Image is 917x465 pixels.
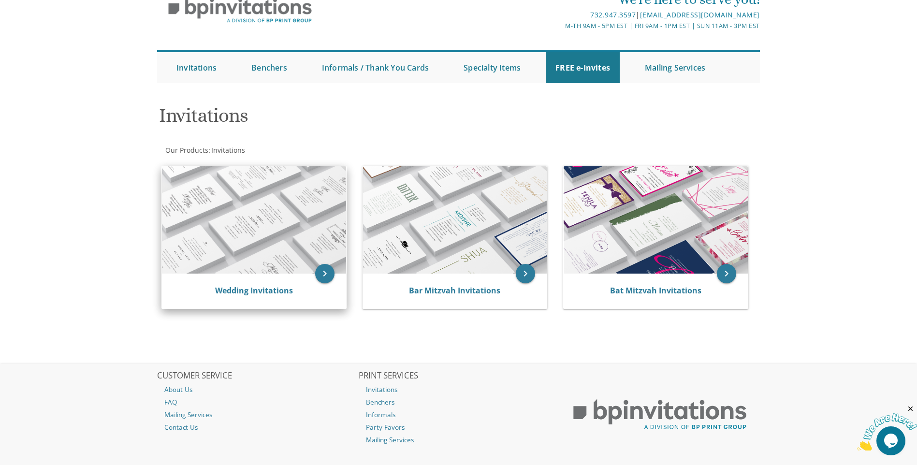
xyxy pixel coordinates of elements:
a: Bat Mitzvah Invitations [610,285,701,296]
a: Wedding Invitations [215,285,293,296]
img: Bat Mitzvah Invitations [564,166,748,274]
a: Bat Mitzvah [158,131,245,156]
a: keyboard_arrow_right [516,264,535,283]
img: Bar Mitzvah Invitations [363,166,547,274]
a: Contact Us [157,421,357,434]
div: M-Th 9am - 5pm EST | Fri 9am - 1pm EST | Sun 11am - 3pm EST [359,21,760,31]
a: Benchers [359,396,559,408]
a: Mailing Services [157,408,357,421]
a: FAQ [157,396,357,408]
div: : [157,145,459,155]
a: keyboard_arrow_right [315,264,335,283]
img: Wedding Invitations [162,166,346,274]
a: Mailing Services [359,434,559,446]
a: 732.947.3597 [590,10,636,19]
a: FREE e-Invites [546,52,620,83]
a: Weddings [158,83,245,107]
a: Invitations [167,52,226,83]
a: Benchers [242,52,297,83]
img: BP Print Group [560,391,760,439]
a: Informals [359,408,559,421]
h2: PRINT SERVICES [359,371,559,381]
a: keyboard_arrow_right [717,264,736,283]
a: Wedding Minis [158,156,245,180]
a: About Us [157,383,357,396]
a: Kiddush Minis [158,180,245,204]
a: Bar Mitzvah Invitations [409,285,500,296]
div: | [359,9,760,21]
iframe: chat widget [857,405,917,450]
a: Informals / Thank You Cards [312,52,438,83]
a: Invitations [359,383,559,396]
a: FREE e-Invites [158,204,245,228]
a: Bar Mitzvah [158,107,245,131]
h1: Invitations [159,105,553,133]
h2: CUSTOMER SERVICE [157,371,357,381]
a: Specialty Items [454,52,530,83]
a: Party Favors [359,421,559,434]
a: Mailing Services [635,52,715,83]
a: [EMAIL_ADDRESS][DOMAIN_NAME] [640,10,760,19]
